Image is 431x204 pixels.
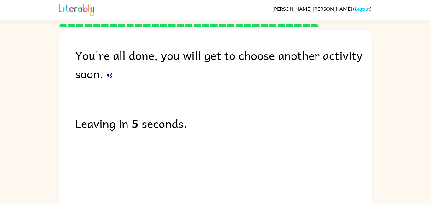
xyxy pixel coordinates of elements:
b: 5 [132,114,139,132]
a: Logout [355,6,370,12]
span: [PERSON_NAME] [PERSON_NAME] [272,6,353,12]
div: Leaving in seconds. [75,114,372,132]
img: Literably [59,3,94,16]
div: You're all done, you will get to choose another activity soon. [75,46,372,83]
div: ( ) [272,6,372,12]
